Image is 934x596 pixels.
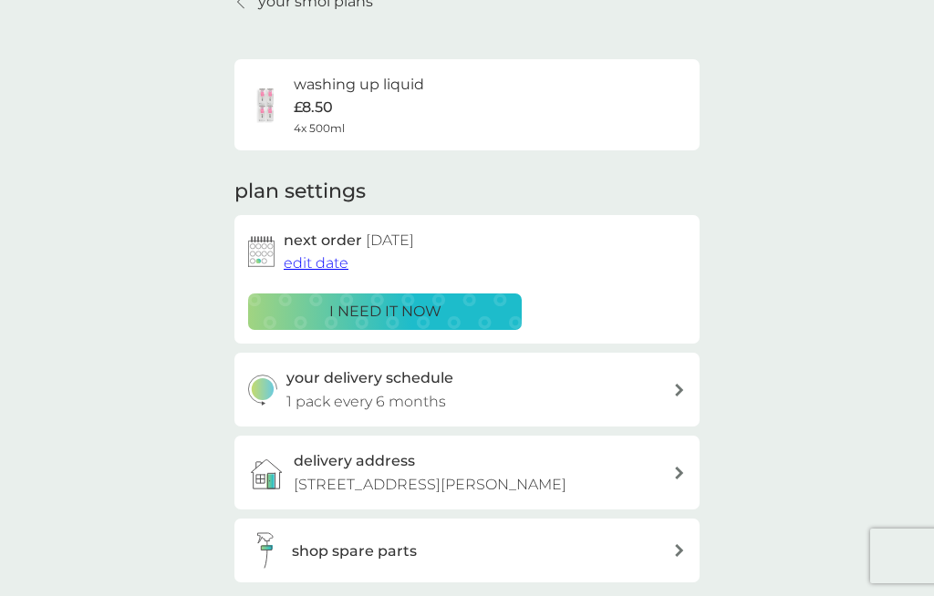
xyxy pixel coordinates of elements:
[292,539,417,563] h3: shop spare parts
[234,178,366,206] h2: plan settings
[294,73,424,97] h6: washing up liquid
[294,473,566,497] p: [STREET_ADDRESS][PERSON_NAME]
[294,96,333,119] p: £8.50
[286,366,453,390] h3: your delivery schedule
[248,293,522,330] button: i need it now
[329,300,441,324] p: i need it now
[294,449,415,473] h3: delivery address
[294,119,345,137] span: 4x 500ml
[234,353,700,426] button: your delivery schedule1 pack every 6 months
[286,390,446,414] p: 1 pack every 6 months
[234,519,700,582] button: shop spare parts
[284,254,348,272] span: edit date
[234,436,700,509] a: delivery address[STREET_ADDRESS][PERSON_NAME]
[284,252,348,275] button: edit date
[248,87,285,123] img: washing up liquid
[366,231,414,249] span: [DATE]
[284,229,414,252] h2: next order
